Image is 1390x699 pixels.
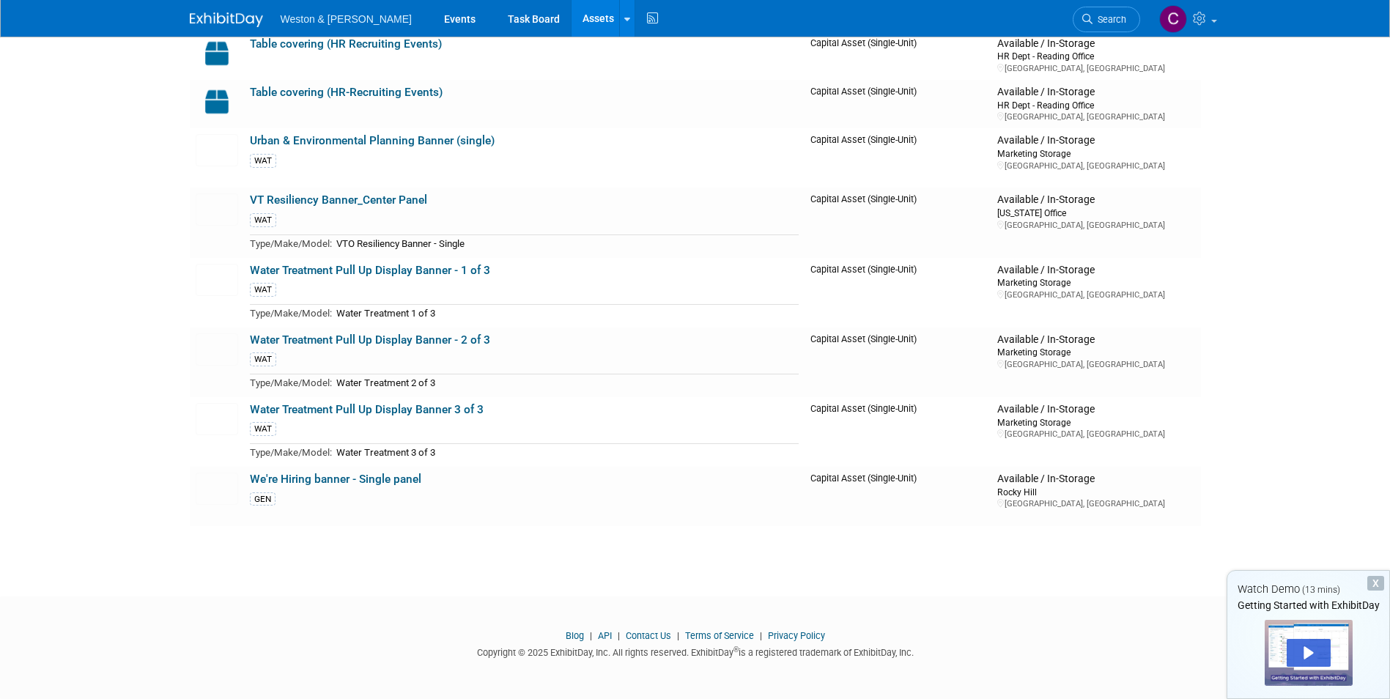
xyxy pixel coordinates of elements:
div: [GEOGRAPHIC_DATA], [GEOGRAPHIC_DATA] [997,63,1194,74]
a: Table covering (HR-Recruiting Events) [250,86,443,99]
span: Search [1093,14,1126,25]
span: | [586,630,596,641]
div: [US_STATE] Office [997,207,1194,219]
div: GEN [250,492,276,506]
div: [GEOGRAPHIC_DATA], [GEOGRAPHIC_DATA] [997,498,1194,509]
div: Available / In-Storage [997,134,1194,147]
td: Capital Asset (Single-Unit) [805,188,992,257]
img: ExhibitDay [190,12,263,27]
td: Capital Asset (Single-Unit) [805,32,992,80]
span: | [673,630,683,641]
div: Getting Started with ExhibitDay [1227,598,1389,613]
sup: ® [733,646,739,654]
a: Urban & Environmental Planning Banner (single) [250,134,495,147]
div: [GEOGRAPHIC_DATA], [GEOGRAPHIC_DATA] [997,289,1194,300]
td: Capital Asset (Single-Unit) [805,128,992,188]
td: Type/Make/Model: [250,234,332,251]
div: [GEOGRAPHIC_DATA], [GEOGRAPHIC_DATA] [997,359,1194,370]
div: Play [1287,639,1331,667]
td: Water Treatment 2 of 3 [332,374,799,391]
div: Available / In-Storage [997,473,1194,486]
div: WAT [250,213,276,227]
div: Available / In-Storage [997,264,1194,277]
a: VT Resiliency Banner_Center Panel [250,193,427,207]
a: Water Treatment Pull Up Display Banner - 1 of 3 [250,264,490,277]
div: [GEOGRAPHIC_DATA], [GEOGRAPHIC_DATA] [997,111,1194,122]
div: [GEOGRAPHIC_DATA], [GEOGRAPHIC_DATA] [997,160,1194,171]
a: Search [1073,7,1140,32]
td: Capital Asset (Single-Unit) [805,328,992,397]
td: Type/Make/Model: [250,305,332,322]
a: API [598,630,612,641]
span: Weston & [PERSON_NAME] [281,13,412,25]
td: Type/Make/Model: [250,374,332,391]
td: VTO Resiliency Banner - Single [332,234,799,251]
a: Water Treatment Pull Up Display Banner - 2 of 3 [250,333,490,347]
div: Watch Demo [1227,582,1389,597]
td: Capital Asset (Single-Unit) [805,397,992,467]
a: Contact Us [626,630,671,641]
div: Rocky Hill [997,486,1194,498]
a: We're Hiring banner - Single panel [250,473,421,486]
a: Terms of Service [685,630,754,641]
div: Marketing Storage [997,416,1194,429]
td: Water Treatment 1 of 3 [332,305,799,322]
td: Capital Asset (Single-Unit) [805,467,992,526]
div: Available / In-Storage [997,333,1194,347]
td: Type/Make/Model: [250,444,332,461]
div: WAT [250,352,276,366]
div: Available / In-Storage [997,86,1194,99]
span: | [756,630,766,641]
a: Water Treatment Pull Up Display Banner 3 of 3 [250,403,484,416]
div: HR Dept - Reading Office [997,50,1194,62]
a: Blog [566,630,584,641]
td: Capital Asset (Single-Unit) [805,258,992,328]
div: Dismiss [1367,576,1384,591]
td: Capital Asset (Single-Unit) [805,80,992,128]
img: Capital-Asset-Icon-2.png [196,86,238,118]
div: [GEOGRAPHIC_DATA], [GEOGRAPHIC_DATA] [997,220,1194,231]
img: Capital-Asset-Icon-2.png [196,37,238,70]
div: Marketing Storage [997,276,1194,289]
span: | [614,630,624,641]
div: Available / In-Storage [997,193,1194,207]
div: [GEOGRAPHIC_DATA], [GEOGRAPHIC_DATA] [997,429,1194,440]
div: Marketing Storage [997,346,1194,358]
div: HR Dept - Reading Office [997,99,1194,111]
div: WAT [250,154,276,168]
div: Marketing Storage [997,147,1194,160]
img: Christine Viarella [1159,5,1187,33]
div: Available / In-Storage [997,403,1194,416]
div: WAT [250,422,276,436]
div: Available / In-Storage [997,37,1194,51]
td: Water Treatment 3 of 3 [332,444,799,461]
a: Table covering (HR Recruiting Events) [250,37,442,51]
a: Privacy Policy [768,630,825,641]
div: WAT [250,283,276,297]
span: (13 mins) [1302,585,1340,595]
